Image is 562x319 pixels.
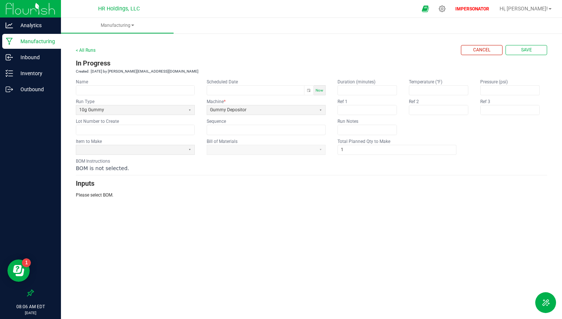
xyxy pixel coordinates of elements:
[7,259,30,282] iframe: Resource center
[316,105,325,115] button: Select
[13,85,58,94] p: Outbound
[409,79,442,84] kendo-label: Temperature (°F)
[185,105,194,115] button: Select
[461,45,503,55] button: Cancel
[76,159,110,164] kendo-label: BOM Instructions
[98,6,140,12] span: HR Holdings, LLC
[76,58,547,68] h3: In Progress
[207,138,238,144] label: Bill of Materials
[76,178,547,189] h3: Inputs
[22,258,31,267] iframe: Resource center unread badge
[6,22,13,29] inline-svg: Analytics
[500,6,548,12] span: Hi, [PERSON_NAME]!
[6,38,13,45] inline-svg: Manufacturing
[521,47,532,53] span: Save
[437,5,447,12] div: Manage settings
[316,88,323,92] span: Now
[3,303,58,310] p: 08:06 AM EDT
[13,21,58,30] p: Analytics
[185,145,194,154] button: Select
[304,86,313,95] button: Toggle popup
[76,99,94,104] kendo-label: Run Type
[337,138,390,144] label: Total Planned Qty to Make
[27,289,34,297] label: Pin the sidebar to full width on large screens
[79,107,182,113] span: 10g Gummy
[6,86,13,93] inline-svg: Outbound
[13,53,58,62] p: Inbound
[409,99,419,104] kendo-label: Ref 2
[207,119,226,124] kendo-label: Sequence
[6,54,13,61] inline-svg: Inbound
[535,292,556,313] button: Toggle Menu
[480,99,490,105] label: Ref 3
[452,6,492,12] p: IMPERSONATOR
[76,119,119,124] kendo-label: Lot Number to Create
[89,68,198,74] td: [DATE] by [PERSON_NAME][EMAIL_ADDRESS][DOMAIN_NAME]
[61,18,174,34] a: Manufacturing
[337,119,358,124] kendo-label: Run Notes
[480,79,508,85] label: Pressure (psi)
[76,48,96,53] a: < All Runs
[337,79,375,84] kendo-label: Duration (minutes)
[210,107,313,113] span: Gummy Depositor
[61,22,174,29] span: Manufacturing
[13,69,58,78] p: Inventory
[6,70,13,77] inline-svg: Inventory
[76,79,88,84] kendo-label: Name
[76,138,102,144] label: Item to Make
[417,1,434,16] span: Open Ecommerce Menu
[76,68,89,74] td: Created:
[76,165,129,171] span: BOM is not selected.
[473,47,490,53] span: Cancel
[207,99,226,104] kendo-label: Machine
[3,310,58,316] p: [DATE]
[76,192,547,198] p: Please select BOM.
[207,79,238,84] kendo-label: Scheduled Date
[13,37,58,46] p: Manufacturing
[506,45,547,55] button: Save
[337,99,348,104] kendo-label: Ref 1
